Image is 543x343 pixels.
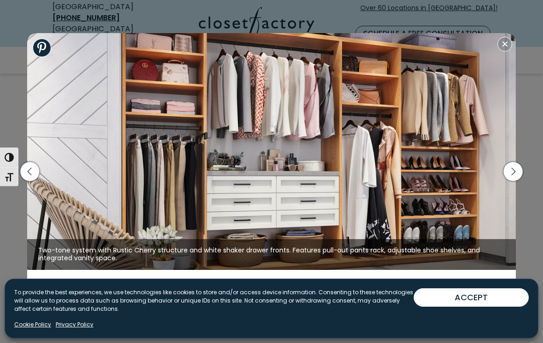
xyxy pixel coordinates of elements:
[33,39,51,57] a: Share to Pinterest
[27,33,516,270] img: Reach-in closet with Two-tone system with Rustic Cherry structure and White Shaker drawer fronts....
[497,37,512,51] button: Close modal
[27,239,516,270] figcaption: Two-tone system with Rustic Cherry structure and white shaker drawer fronts. Features pull-out pa...
[14,288,414,313] p: To provide the best experiences, we use technologies like cookies to store and/or access device i...
[171,270,261,303] span: Inspired?
[414,288,529,307] button: ACCEPT
[14,320,51,329] a: Cookie Policy
[56,320,93,329] a: Privacy Policy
